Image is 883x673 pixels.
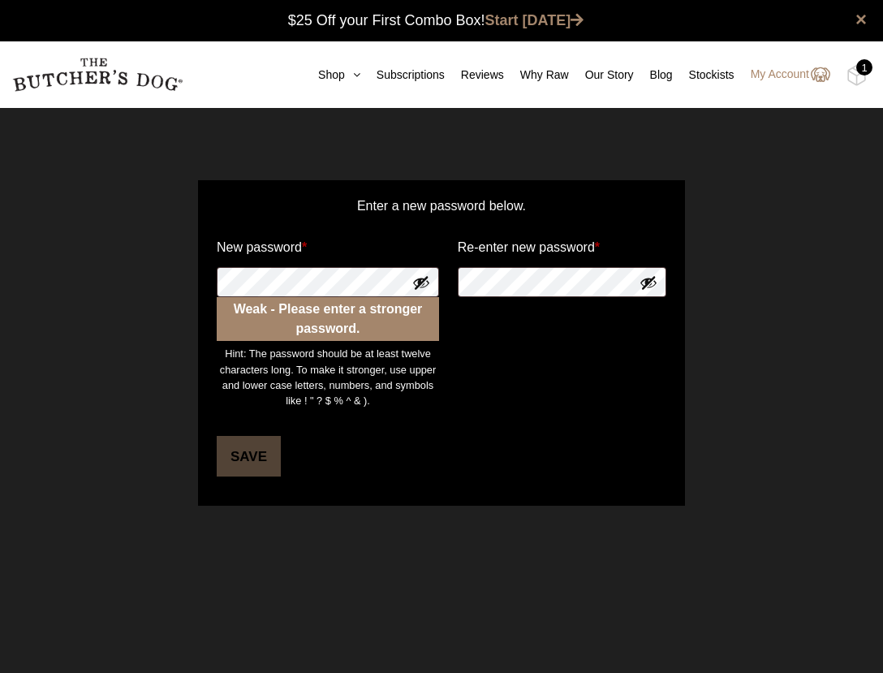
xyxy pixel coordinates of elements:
a: Blog [634,67,673,84]
label: New password [217,235,307,261]
small: Hint: The password should be at least twelve characters long. To make it stronger, use upper and ... [217,346,439,408]
a: Why Raw [504,67,569,84]
a: Start [DATE] [485,12,584,28]
button: Save [217,436,281,477]
p: Enter a new password below. [214,196,669,232]
a: Reviews [445,67,504,84]
button: Show password [412,274,430,291]
div: Weak - Please enter a stronger password. [217,297,439,341]
a: Subscriptions [360,67,445,84]
a: My Account [734,65,830,84]
img: TBD_Cart-Full.png [846,65,867,86]
button: Show password [640,274,657,291]
label: Re-enter new password [458,235,600,261]
a: close [855,10,867,29]
div: 1 [856,59,872,75]
a: Stockists [673,67,734,84]
a: Shop [302,67,360,84]
a: Our Story [569,67,634,84]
